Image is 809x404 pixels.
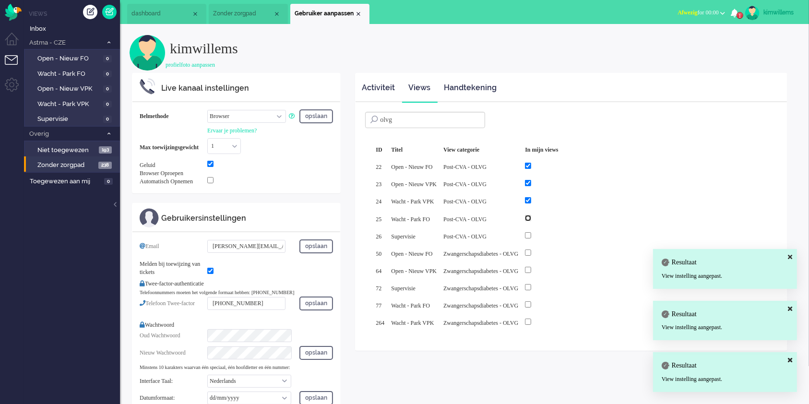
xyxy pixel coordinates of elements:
[391,164,432,170] span: Open - Nieuw FO
[372,143,388,157] div: ID
[28,98,119,109] a: Wacht - Park VPK 0
[161,83,333,94] div: Live kanaal instellingen
[391,302,430,309] span: Wacht - Park FO
[140,113,169,119] b: Belmethode
[83,5,97,19] div: Creëer ticket
[30,177,101,186] span: Toegewezen aan mij
[140,377,207,385] div: Interface Taal:
[678,9,697,16] span: Afwezig
[28,23,120,34] a: Inbox
[140,299,207,314] div: Telefoon Twee-factor
[376,216,381,223] span: 25
[443,320,518,326] span: Zwangerschapsdiabetes - OLVG
[376,164,381,170] span: 22
[443,233,487,240] span: Post-CVA - OLVG
[191,10,199,18] div: Close tab
[678,9,719,16] span: for 00:00
[28,38,102,48] span: Astma - CZE
[140,242,207,257] div: Email
[391,181,437,188] span: Open - Nieuw VPK
[104,178,113,185] span: 0
[391,216,430,223] span: Wacht - Park FO
[170,40,238,56] span: kimwillems
[207,127,257,135] a: Ervaar je problemen?
[443,198,487,205] span: Post-CVA - OLVG
[355,10,362,18] div: Close tab
[522,143,561,157] div: In mijn views
[102,5,117,19] a: Quick Ticket
[5,55,26,77] li: Tickets menu
[140,144,199,151] b: Max toewijzingsgewicht
[130,35,166,71] img: user.svg
[299,109,333,123] button: opslaan
[438,76,503,100] a: Handtekening
[140,349,186,356] span: Nieuw Wachtwoord
[376,302,381,309] span: 77
[672,6,731,20] button: Afwezigfor 00:00
[440,143,522,157] div: View categorie
[299,346,333,360] button: opslaan
[5,6,22,13] a: Omnidesk
[662,310,788,318] h4: Resultaat
[391,320,434,326] span: Wacht - Park VPK
[140,365,290,370] small: Minstens 10 karakters waarvan één speciaal, één hoofdletter en één nummer:
[140,260,207,276] div: Melden bij toewijzing van tickets
[402,76,437,100] a: Views
[161,213,333,224] div: Gebruikersinstellingen
[5,78,26,99] li: Admin menu
[28,113,119,124] a: Supervisie 0
[273,10,281,18] div: Close tab
[166,61,215,68] a: profielfoto aanpassen
[443,302,518,309] span: Zwangerschapsdiabetes - OLVG
[28,130,102,139] span: Overig
[662,323,788,332] div: View instelling aangepast.
[356,76,401,100] a: Activiteit
[5,33,26,54] li: Dashboard menu
[103,101,112,108] span: 0
[662,272,788,280] div: View instelling aangepast.
[672,3,731,24] li: Afwezigfor 00:00
[37,70,101,79] span: Wacht - Park FO
[37,54,101,63] span: Open - Nieuw FO
[376,198,381,205] span: 24
[140,161,207,169] div: Geluid
[443,250,518,257] span: Zwangerschapsdiabetes - OLVG
[376,233,381,240] span: 26
[37,161,96,170] span: Zonder zorgpad
[391,250,432,257] span: Open - Nieuw FO
[29,10,120,18] li: Views
[98,162,112,169] span: 238
[662,362,788,369] h4: Resultaat
[103,71,112,78] span: 0
[140,332,180,339] span: Oud Wachtwoord
[127,4,206,24] li: Dashboard
[140,280,333,288] div: Twee-factor-authenticatie
[737,12,743,19] span: 1
[140,290,294,295] small: Telefoonnummers moeten het volgende formaat hebben: [PHONE_NUMBER]
[213,10,273,18] span: Zonder zorgpad
[140,169,207,186] div: Browser Oproepen Automatisch Opnemen
[295,10,355,18] span: Gebruiker aanpassen
[209,4,288,24] li: View
[743,6,799,20] a: kimwillems
[662,375,788,383] div: View instelling aangepast.
[763,8,799,17] div: kimwillems
[376,250,381,257] span: 50
[37,146,96,155] span: Niet toegewezen
[365,112,485,128] input: Zoeken
[745,6,760,20] img: avatar
[103,116,112,123] span: 0
[37,84,101,94] span: Open - Nieuw VPK
[443,268,518,274] span: Zwangerschapsdiabetes - OLVG
[376,181,381,188] span: 23
[37,115,101,124] span: Supervisie
[391,198,434,205] span: Wacht - Park VPK
[140,78,155,95] img: ic_m_phone_settings.svg
[28,144,119,155] a: Niet toegewezen 193
[28,176,120,186] a: Toegewezen aan mij 0
[103,55,112,62] span: 0
[376,268,381,274] span: 64
[103,85,112,93] span: 0
[5,4,22,21] img: flow_omnibird.svg
[140,208,159,227] img: ic_m_profile.svg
